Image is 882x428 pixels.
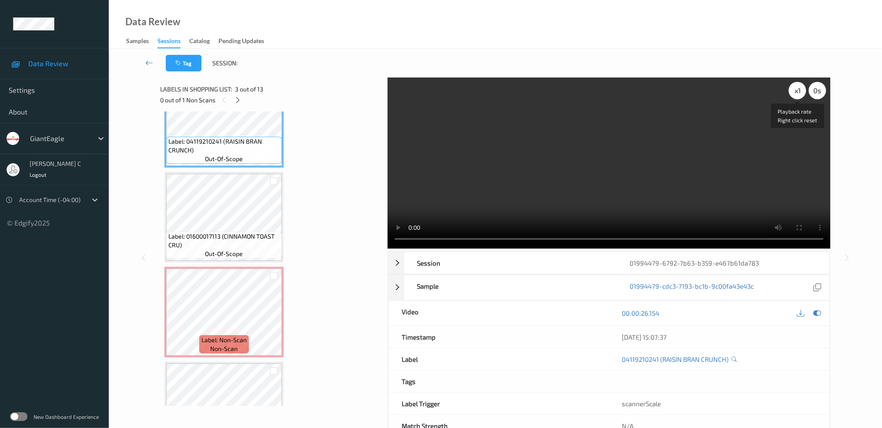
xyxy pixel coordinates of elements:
div: Sessions [158,37,181,48]
div: Label Trigger [389,393,609,415]
div: Session01994479-6792-7b63-b359-e467b61da783 [388,252,830,274]
div: Timestamp [389,326,609,348]
div: Session [404,252,617,274]
div: x 1 [789,82,806,99]
span: 3 out of 13 [235,85,263,94]
div: 0 s [809,82,826,99]
a: 00:00:26.154 [622,309,660,317]
div: 0 out of 1 Non Scans [160,94,382,105]
a: Sessions [158,35,189,48]
div: Tags [389,371,609,392]
button: Tag [166,55,201,71]
div: Catalog [189,37,210,47]
div: Label [389,348,609,370]
div: scannerScale [609,393,830,415]
span: out-of-scope [205,155,243,163]
div: Data Review [125,17,180,26]
span: Label: 01600017113 (CINNAMON TOAST CRU) [168,232,280,249]
div: [DATE] 15:07:37 [622,333,817,341]
span: out-of-scope [205,249,243,258]
div: Video [389,301,609,326]
a: 01994479-cdc3-7193-bc1b-9c00fa43e43c [630,282,754,293]
div: 01994479-6792-7b63-b359-e467b61da783 [617,252,830,274]
span: Labels in shopping list: [160,85,232,94]
div: Samples [126,37,149,47]
span: non-scan [211,344,238,353]
div: Pending Updates [218,37,264,47]
span: Label: 04119210241 (RAISIN BRAN CRUNCH) [168,137,280,155]
a: Samples [126,35,158,47]
div: Sample [404,275,617,300]
a: Catalog [189,35,218,47]
div: Sample01994479-cdc3-7193-bc1b-9c00fa43e43c [388,275,830,300]
span: Label: Non-Scan [201,336,247,344]
a: Pending Updates [218,35,273,47]
span: Session: [212,59,238,67]
a: 04119210241 (RAISIN BRAN CRUNCH) [622,355,729,364]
